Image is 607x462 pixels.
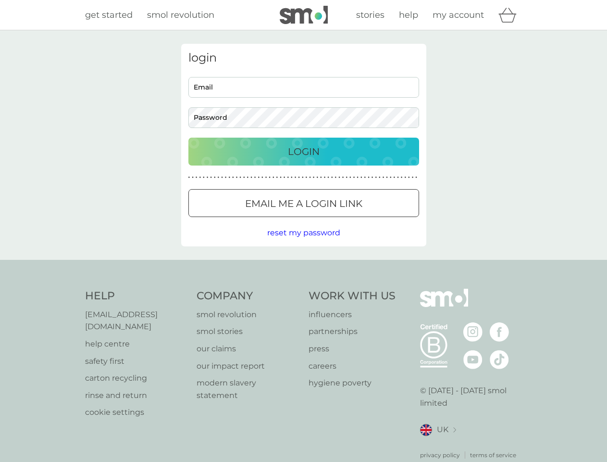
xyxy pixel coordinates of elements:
[353,175,355,180] p: ●
[463,350,483,369] img: visit the smol Youtube page
[267,227,340,239] button: reset my password
[309,325,396,338] a: partnerships
[218,175,220,180] p: ●
[261,175,263,180] p: ●
[147,10,214,20] span: smol revolution
[188,175,190,180] p: ●
[433,8,484,22] a: my account
[85,355,187,368] a: safety first
[276,175,278,180] p: ●
[232,175,234,180] p: ●
[309,175,311,180] p: ●
[379,175,381,180] p: ●
[490,350,509,369] img: visit the smol Tiktok page
[214,175,216,180] p: ●
[309,360,396,372] a: careers
[302,175,304,180] p: ●
[346,175,347,180] p: ●
[197,343,299,355] a: our claims
[338,175,340,180] p: ●
[254,175,256,180] p: ●
[394,175,396,180] p: ●
[309,308,396,321] a: influencers
[250,175,252,180] p: ●
[85,372,187,385] a: carton recycling
[192,175,194,180] p: ●
[490,322,509,342] img: visit the smol Facebook page
[356,8,384,22] a: stories
[399,8,418,22] a: help
[364,175,366,180] p: ●
[306,175,308,180] p: ●
[280,175,282,180] p: ●
[287,175,289,180] p: ●
[85,338,187,350] a: help centre
[309,343,396,355] a: press
[228,175,230,180] p: ●
[356,10,384,20] span: stories
[280,6,328,24] img: smol
[368,175,370,180] p: ●
[85,289,187,304] h4: Help
[197,377,299,401] a: modern slavery statement
[197,308,299,321] a: smol revolution
[225,175,227,180] p: ●
[390,175,392,180] p: ●
[433,10,484,20] span: my account
[420,450,460,460] a: privacy policy
[199,175,201,180] p: ●
[415,175,417,180] p: ●
[210,175,212,180] p: ●
[269,175,271,180] p: ●
[197,289,299,304] h4: Company
[470,450,516,460] a: terms of service
[196,175,198,180] p: ●
[309,377,396,389] a: hygiene poverty
[399,10,418,20] span: help
[498,5,522,25] div: basket
[295,175,297,180] p: ●
[236,175,238,180] p: ●
[85,8,133,22] a: get started
[408,175,410,180] p: ●
[197,360,299,372] a: our impact report
[298,175,300,180] p: ●
[375,175,377,180] p: ●
[85,406,187,419] p: cookie settings
[221,175,223,180] p: ●
[320,175,322,180] p: ●
[188,138,419,166] button: Login
[316,175,318,180] p: ●
[284,175,285,180] p: ●
[386,175,388,180] p: ●
[291,175,293,180] p: ●
[324,175,326,180] p: ●
[313,175,315,180] p: ●
[188,189,419,217] button: Email me a login link
[309,289,396,304] h4: Work With Us
[85,389,187,402] a: rinse and return
[357,175,359,180] p: ●
[463,322,483,342] img: visit the smol Instagram page
[85,308,187,333] a: [EMAIL_ADDRESS][DOMAIN_NAME]
[453,427,456,433] img: select a new location
[197,325,299,338] p: smol stories
[335,175,337,180] p: ●
[397,175,399,180] p: ●
[412,175,414,180] p: ●
[420,289,468,321] img: smol
[349,175,351,180] p: ●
